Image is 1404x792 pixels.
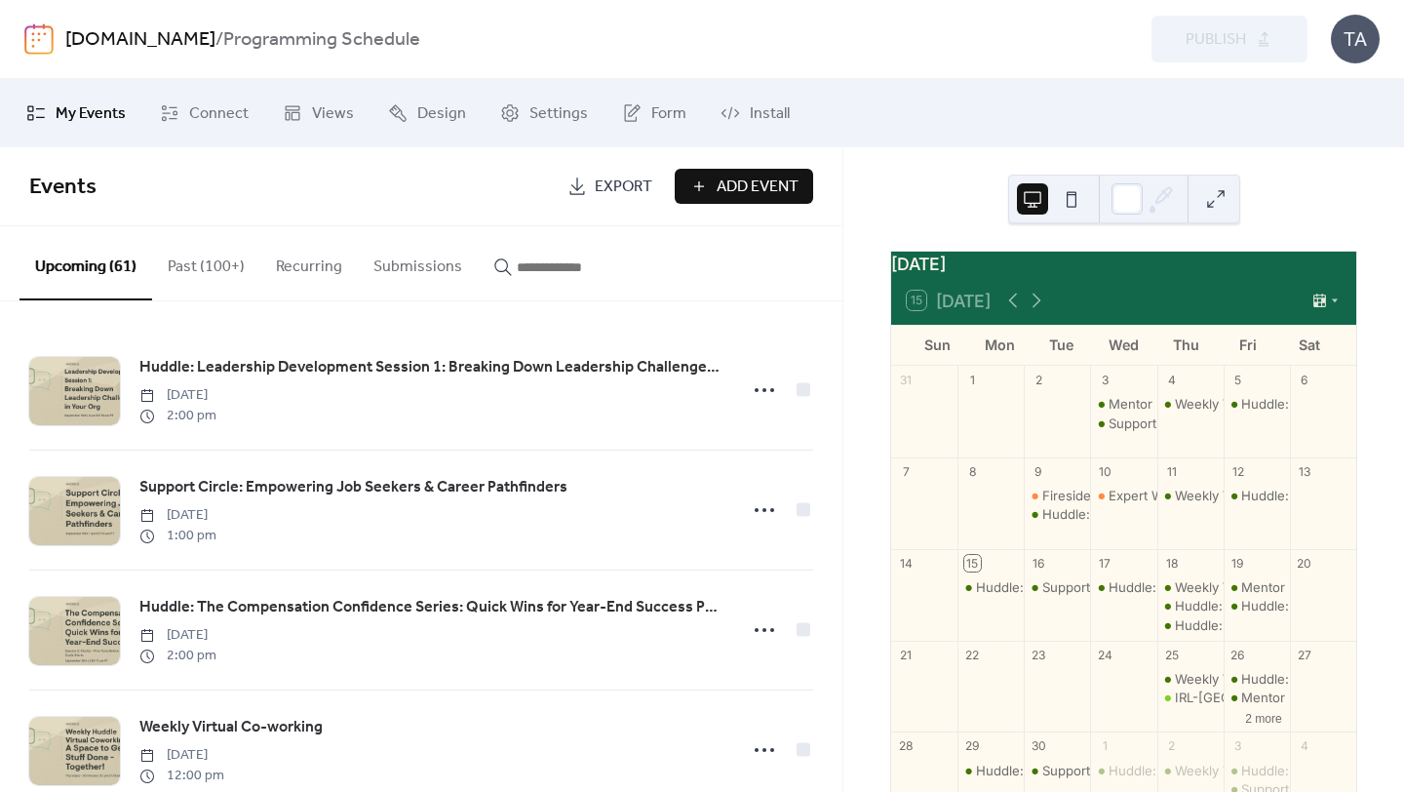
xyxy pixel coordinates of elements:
div: Mon [969,325,1032,365]
span: Huddle: The Compensation Confidence Series: Quick Wins for Year-End Success Part 2 [139,596,725,619]
span: Export [595,176,652,199]
div: Weekly Virtual Co-working [1175,670,1337,688]
button: Add Event [675,169,813,204]
a: Connect [145,87,263,139]
span: 1:00 pm [139,526,216,546]
div: 4 [1296,738,1312,755]
div: Weekly Virtual Co-working [1175,395,1337,413]
div: 18 [1163,555,1180,572]
div: Thu [1154,325,1217,365]
div: Weekly Virtual Co-working [1157,395,1224,413]
button: Past (100+) [152,226,260,298]
div: Sat [1278,325,1341,365]
div: 29 [964,738,981,755]
div: IRL-Atlanta Happy Hour [1157,689,1224,706]
div: Huddle: The Missing Piece in Your 2026 Plan: Team Effectiveness [1090,762,1156,779]
div: Wed [1093,325,1155,365]
a: Support Circle: Empowering Job Seekers & Career Pathfinders [139,475,567,500]
div: 24 [1097,647,1113,663]
div: Huddle: Connect! Leadership Team Coaches [1224,395,1290,413]
a: Huddle: The Compensation Confidence Series: Quick Wins for Year-End Success Part 2 [139,595,725,620]
div: 9 [1031,463,1047,480]
button: Recurring [260,226,358,298]
div: Huddle: HR-preneurs Connect [1157,597,1224,614]
button: Submissions [358,226,478,298]
div: 28 [898,738,915,755]
a: My Events [12,87,140,139]
a: Export [553,169,667,204]
div: Mentor Moments with Suzan Bond- Leading Through Org Change [1224,689,1290,706]
div: 12 [1229,463,1246,480]
span: Install [750,102,790,126]
b: / [215,21,223,59]
b: Programming Schedule [223,21,420,59]
a: Install [706,87,804,139]
div: 1 [1097,738,1113,755]
div: 10 [1097,463,1113,480]
button: 2 more [1237,708,1290,727]
div: Huddle: Career Leveling Frameworks for Go To Market functions [1024,505,1090,523]
div: Weekly Virtual Co-working [1157,578,1224,596]
div: 26 [1229,647,1246,663]
span: Support Circle: Empowering Job Seekers & Career Pathfinders [139,476,567,499]
div: Expert Workshop: Current Trends with Employment Law, Stock Options & Equity Grants [1090,487,1156,504]
span: [DATE] [139,505,216,526]
div: Mentor Moments with Jen Fox-Navigating Professional Reinvention [1090,395,1156,413]
div: 3 [1097,372,1113,388]
span: Settings [529,102,588,126]
a: Huddle: Leadership Development Session 1: Breaking Down Leadership Challenges in Your Org [139,355,725,380]
div: Fri [1217,325,1279,365]
span: 2:00 pm [139,406,216,426]
span: Events [29,166,97,209]
span: Views [312,102,354,126]
div: 6 [1296,372,1312,388]
span: Form [651,102,686,126]
div: 17 [1097,555,1113,572]
div: Mentor Moments with Jen Fox-Navigating Professional Reinvention [1224,578,1290,596]
div: 2 [1031,372,1047,388]
div: Support Circle: Empowering Job Seekers & Career Pathfinders [1024,578,1090,596]
div: Huddle: HR & People Analytics [1224,487,1290,504]
div: Huddle: The Compensation Confidence Series: Quick Wins for Year-End Success Part 2 [1090,578,1156,596]
div: Weekly Virtual Co-working [1175,487,1337,504]
div: Support Circle: Empowering Job Seekers & Career Pathfinders [1090,415,1156,432]
div: 16 [1031,555,1047,572]
a: Settings [486,87,603,139]
span: Design [417,102,466,126]
a: Views [268,87,369,139]
div: 11 [1163,463,1180,480]
div: Fireside Chat: The Devil Emails at Midnight with WSJ Best-Selling Author Mita Mallick [1024,487,1090,504]
div: Tue [1031,325,1093,365]
div: 31 [898,372,915,388]
div: 8 [964,463,981,480]
div: Huddle: Leadership Development Session 2: Defining Leadership Competencies [957,762,1024,779]
div: 30 [1031,738,1047,755]
span: Huddle: Leadership Development Session 1: Breaking Down Leadership Challenges in Your Org [139,356,725,379]
div: Sun [907,325,969,365]
div: 2 [1163,738,1180,755]
div: Huddle: HR-preneurs Connect [1175,597,1362,614]
a: Design [373,87,481,139]
span: [DATE] [139,745,224,766]
div: Huddle: Introverted and Influential - Strategies for Visibility and Presence [1224,670,1290,688]
span: [DATE] [139,385,216,406]
div: 19 [1229,555,1246,572]
div: 15 [964,555,981,572]
span: Weekly Virtual Co-working [139,716,323,739]
div: 13 [1296,463,1312,480]
div: TA [1331,15,1380,63]
div: Weekly Virtual Co-working [1175,762,1337,779]
span: My Events [56,102,126,126]
div: Weekly Virtual Co-working [1157,762,1224,779]
button: Upcoming (61) [19,226,152,300]
div: 4 [1163,372,1180,388]
div: Support Circle: Empowering Job Seekers & Career Pathfinders [1024,762,1090,779]
span: 2:00 pm [139,646,216,666]
span: [DATE] [139,625,216,646]
div: [DATE] [891,252,1356,277]
div: 7 [898,463,915,480]
div: 25 [1163,647,1180,663]
div: 20 [1296,555,1312,572]
div: 3 [1229,738,1246,755]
